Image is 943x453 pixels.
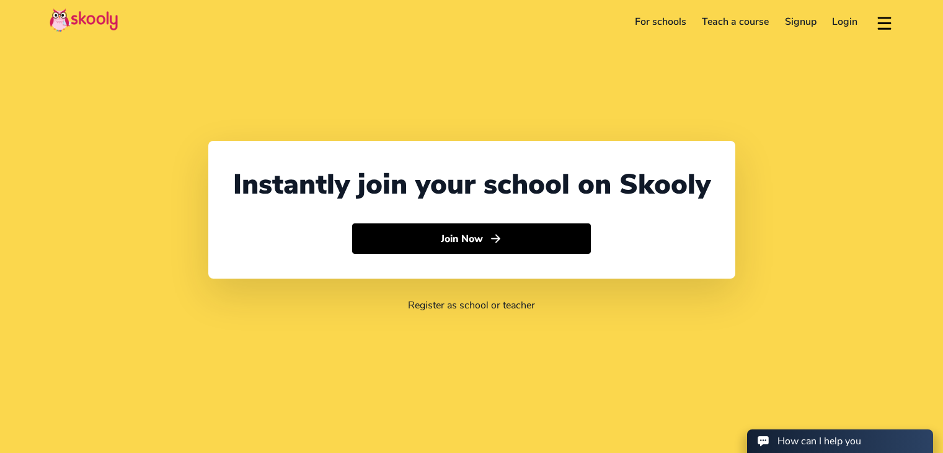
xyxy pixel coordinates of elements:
[694,12,777,32] a: Teach a course
[875,12,893,32] button: menu outline
[825,12,866,32] a: Login
[50,8,118,32] img: Skooly
[627,12,694,32] a: For schools
[489,232,502,245] ion-icon: arrow forward outline
[352,223,591,254] button: Join Nowarrow forward outline
[233,166,711,204] div: Instantly join your school on Skooly
[777,12,825,32] a: Signup
[408,298,535,312] a: Register as school or teacher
